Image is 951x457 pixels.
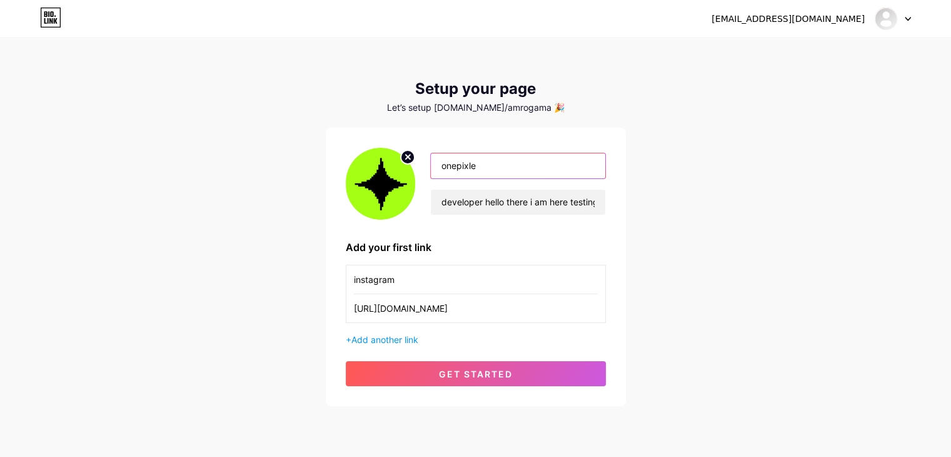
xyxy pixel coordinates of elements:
img: profile pic [346,148,416,220]
input: URL (https://instagram.com/yourname) [354,294,598,322]
div: Add your first link [346,240,606,255]
div: Let’s setup [DOMAIN_NAME]/amrogama 🎉 [326,103,626,113]
div: Setup your page [326,80,626,98]
div: + [346,333,606,346]
input: Link name (My Instagram) [354,265,598,294]
span: Add another link [351,334,418,345]
input: Your name [431,153,605,178]
div: [EMAIL_ADDRESS][DOMAIN_NAME] [712,13,865,26]
button: get started [346,361,606,386]
span: get started [439,369,513,379]
input: bio [431,190,605,215]
img: Amro Gamar Aldwlah [874,7,898,31]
